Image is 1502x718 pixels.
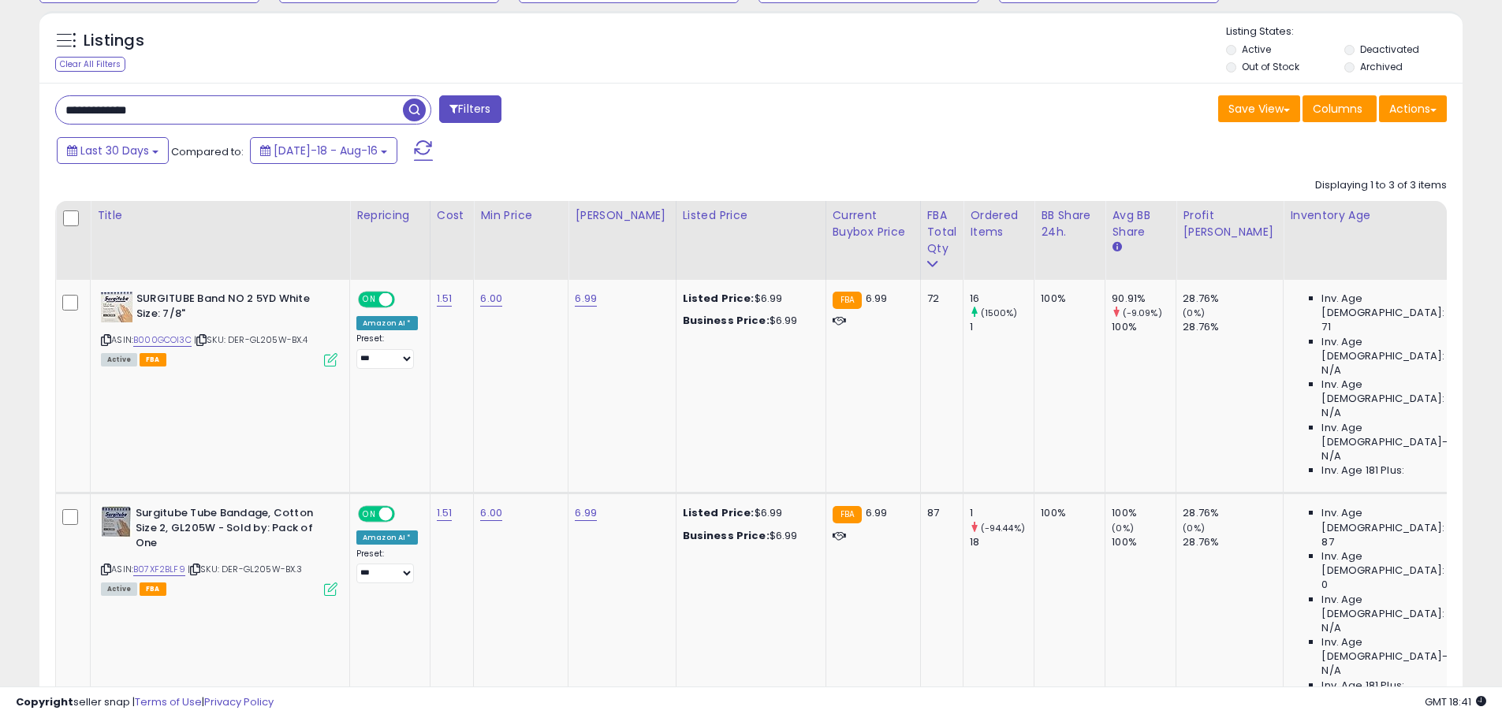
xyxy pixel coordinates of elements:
label: Archived [1360,60,1403,73]
small: FBA [833,506,862,523]
span: OFF [393,508,418,521]
div: [PERSON_NAME] [575,207,669,224]
div: $6.99 [683,292,814,306]
button: Actions [1379,95,1447,122]
div: BB Share 24h. [1041,207,1098,240]
div: 1 [970,320,1034,334]
b: Listed Price: [683,505,755,520]
div: 100% [1041,506,1093,520]
small: (0%) [1112,522,1134,534]
div: Displaying 1 to 3 of 3 items [1315,178,1447,193]
span: | SKU: DER-GL205W-BX.4 [194,333,308,346]
span: [DATE]-18 - Aug-16 [274,143,378,158]
div: Preset: [356,333,418,369]
p: Listing States: [1226,24,1463,39]
small: (1500%) [981,307,1018,319]
span: Columns [1313,101,1362,117]
a: 6.99 [575,505,597,521]
strong: Copyright [16,694,73,709]
div: 28.76% [1183,535,1283,549]
span: Inv. Age 181 Plus: [1321,463,1404,478]
div: Inventory Age [1290,207,1471,224]
span: Inv. Age [DEMOGRAPHIC_DATA]: [1321,378,1466,406]
div: 28.76% [1183,320,1283,334]
a: 6.99 [575,291,597,307]
small: FBA [833,292,862,309]
span: 6.99 [866,505,888,520]
span: Inv. Age 181 Plus: [1321,679,1404,693]
span: OFF [393,293,418,307]
div: 100% [1041,292,1093,306]
img: 41m1vJVz-WL._SL40_.jpg [101,292,132,322]
div: 18 [970,535,1034,549]
div: seller snap | | [16,695,274,710]
div: Avg BB Share [1112,207,1169,240]
div: $6.99 [683,314,814,328]
div: Cost [437,207,468,224]
div: Repricing [356,207,423,224]
span: | SKU: DER-GL205W-BX.3 [188,563,303,575]
span: N/A [1321,406,1340,420]
b: Business Price: [683,313,770,328]
button: Last 30 Days [57,137,169,164]
span: N/A [1321,449,1340,463]
div: Clear All Filters [55,57,125,72]
span: N/A [1321,621,1340,635]
small: (-9.09%) [1123,307,1162,319]
a: 1.51 [437,291,453,307]
div: $6.99 [683,529,814,543]
span: Last 30 Days [80,143,149,158]
span: Inv. Age [DEMOGRAPHIC_DATA]-180: [1321,635,1466,664]
div: $6.99 [683,506,814,520]
div: 28.76% [1183,506,1283,520]
div: ASIN: [101,292,337,365]
a: B000GCOI3C [133,333,192,347]
span: Inv. Age [DEMOGRAPHIC_DATA]: [1321,593,1466,621]
b: Listed Price: [683,291,755,306]
span: 2025-09-16 18:41 GMT [1425,694,1486,709]
span: 87 [1321,535,1333,549]
span: N/A [1321,664,1340,678]
small: (0%) [1183,522,1205,534]
div: 100% [1112,506,1176,520]
span: All listings currently available for purchase on Amazon [101,582,137,596]
button: Save View [1218,95,1300,122]
label: Out of Stock [1242,60,1299,73]
span: FBA [140,353,166,366]
label: Deactivated [1360,43,1419,56]
div: Min Price [480,207,561,224]
small: Avg BB Share. [1112,240,1121,255]
h5: Listings [84,30,144,52]
img: 316-PWuQK-L._SL40_.jpg [101,506,132,538]
span: Inv. Age [DEMOGRAPHIC_DATA]-180: [1321,421,1466,449]
span: Inv. Age [DEMOGRAPHIC_DATA]: [1321,292,1466,320]
div: 90.91% [1112,292,1176,306]
a: B07XF2BLF9 [133,563,185,576]
div: Current Buybox Price [833,207,914,240]
div: 28.76% [1183,292,1283,306]
label: Active [1242,43,1271,56]
div: 72 [927,292,952,306]
a: 6.00 [480,291,502,307]
span: Inv. Age [DEMOGRAPHIC_DATA]: [1321,549,1466,578]
span: All listings currently available for purchase on Amazon [101,353,137,366]
span: 0 [1321,578,1328,592]
small: (-94.44%) [981,522,1025,534]
button: Columns [1303,95,1377,122]
div: FBA Total Qty [927,207,957,257]
div: 16 [970,292,1034,306]
div: Ordered Items [970,207,1027,240]
span: ON [360,508,379,521]
a: Privacy Policy [204,694,274,709]
span: 6.99 [866,291,888,306]
div: Title [97,207,343,224]
div: Amazon AI * [356,530,418,545]
div: Amazon AI * [356,316,418,330]
div: ASIN: [101,506,337,593]
div: Preset: [356,549,418,584]
div: 100% [1112,320,1176,334]
a: 1.51 [437,505,453,521]
button: [DATE]-18 - Aug-16 [250,137,397,164]
div: Listed Price [683,207,819,224]
span: Compared to: [171,144,244,159]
